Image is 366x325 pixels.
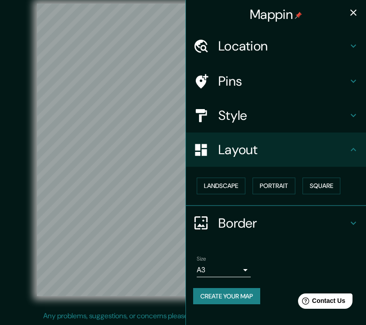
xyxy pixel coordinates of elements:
[295,12,302,19] img: pin-icon.png
[253,178,295,194] button: Portrait
[186,206,366,240] div: Border
[218,73,348,89] h4: Pins
[186,98,366,133] div: Style
[218,142,348,158] h4: Layout
[43,311,320,321] p: Any problems, suggestions, or concerns please email .
[303,178,340,194] button: Square
[197,263,251,277] div: A3
[218,38,348,54] h4: Location
[193,288,260,305] button: Create your map
[218,107,348,124] h4: Style
[197,255,206,262] label: Size
[197,178,245,194] button: Landscape
[218,215,348,231] h4: Border
[37,4,329,296] canvas: Map
[286,290,356,315] iframe: Help widget launcher
[186,29,366,63] div: Location
[186,64,366,98] div: Pins
[250,6,302,23] h4: Mappin
[186,133,366,167] div: Layout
